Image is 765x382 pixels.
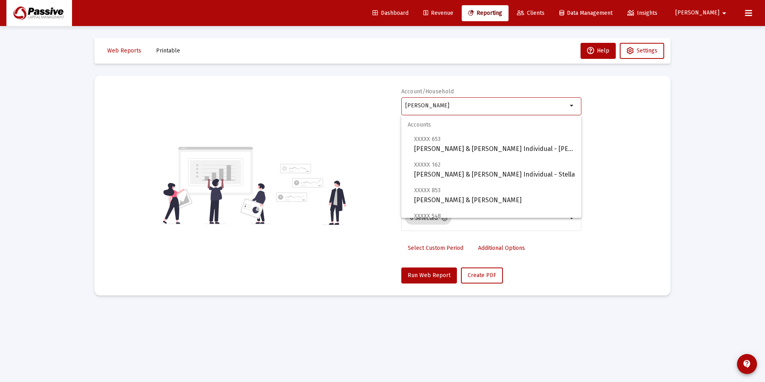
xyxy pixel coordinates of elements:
[414,185,575,205] span: [PERSON_NAME] & [PERSON_NAME]
[405,210,567,226] mat-chip-list: Selection
[553,5,619,21] a: Data Management
[414,136,441,143] span: XXXXX 653
[637,47,657,54] span: Settings
[620,43,664,59] button: Settings
[581,43,616,59] button: Help
[478,245,525,251] span: Additional Options
[567,213,577,223] mat-icon: arrow_drop_down
[461,267,503,283] button: Create PDF
[511,5,551,21] a: Clients
[156,47,180,54] span: Printable
[161,146,271,225] img: reporting
[401,115,581,135] span: Accounts
[627,10,657,16] span: Insights
[675,10,719,16] span: [PERSON_NAME]
[405,103,567,109] input: Search or select an account or household
[468,10,502,16] span: Reporting
[414,134,575,154] span: [PERSON_NAME] & [PERSON_NAME] Individual - [PERSON_NAME]
[468,272,496,279] span: Create PDF
[372,10,409,16] span: Dashboard
[423,10,453,16] span: Revenue
[12,5,66,21] img: Dashboard
[408,245,463,251] span: Select Custom Period
[276,164,346,225] img: reporting-alt
[462,5,509,21] a: Reporting
[417,5,460,21] a: Revenue
[414,213,441,219] span: XXXXX 548
[150,43,186,59] button: Printable
[401,267,457,283] button: Run Web Report
[441,215,448,222] mat-icon: cancel
[587,47,609,54] span: Help
[101,43,148,59] button: Web Reports
[107,47,141,54] span: Web Reports
[414,160,575,179] span: [PERSON_NAME] & [PERSON_NAME] Individual - Stella
[414,161,441,168] span: XXXXX 162
[567,101,577,111] mat-icon: arrow_drop_down
[408,272,451,279] span: Run Web Report
[405,212,451,225] mat-chip: 6 Selected
[414,187,441,194] span: XXXXX 853
[414,211,575,231] span: [PERSON_NAME] & [PERSON_NAME] Individual - [PERSON_NAME]
[366,5,415,21] a: Dashboard
[559,10,613,16] span: Data Management
[621,5,664,21] a: Insights
[719,5,729,21] mat-icon: arrow_drop_down
[742,359,752,369] mat-icon: contact_support
[517,10,545,16] span: Clients
[401,88,454,95] label: Account/Household
[666,5,739,21] button: [PERSON_NAME]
